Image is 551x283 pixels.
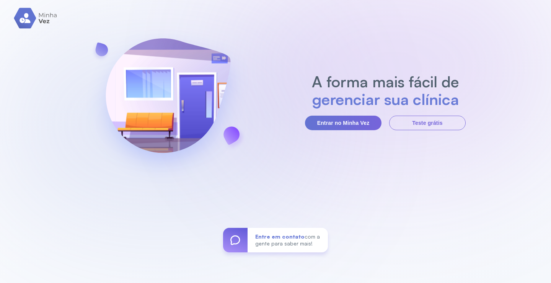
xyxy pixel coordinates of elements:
[308,73,463,90] h2: A forma mais fácil de
[389,116,466,130] button: Teste grátis
[255,233,305,240] span: Entre em contato
[85,18,251,185] img: banner-login.svg
[308,90,463,108] h2: gerenciar sua clínica
[14,8,58,29] img: logo.svg
[305,116,381,130] button: Entrar no Minha Vez
[248,228,328,252] div: com a gente para saber mais!
[223,228,328,252] a: Entre em contatocom a gente para saber mais!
